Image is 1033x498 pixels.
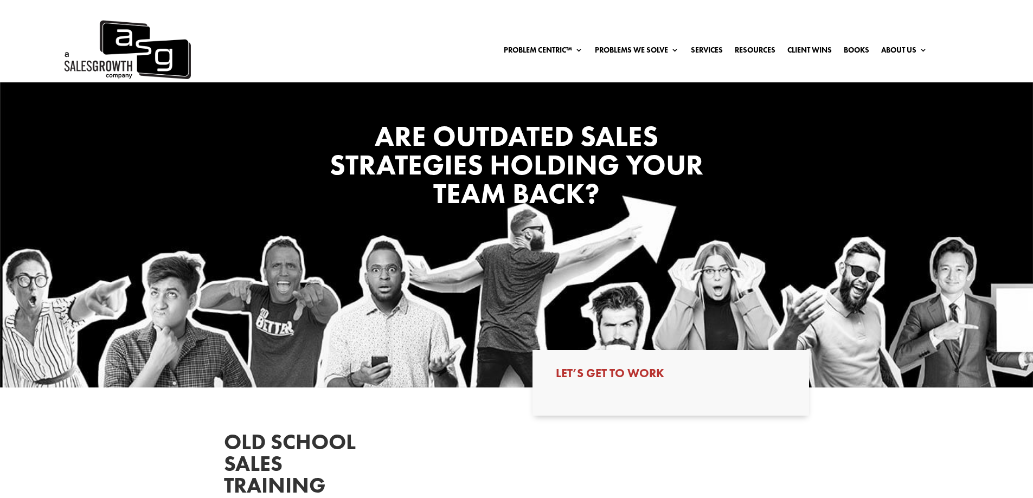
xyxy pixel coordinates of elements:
[504,46,583,58] a: Problem Centric™
[844,46,869,58] a: Books
[62,17,191,82] a: A Sales Growth Company Logo
[300,122,734,213] h1: Are Outdated Sales Strategies Holding Your Team Back?
[881,46,927,58] a: About Us
[595,46,679,58] a: Problems We Solve
[556,367,786,385] h3: Let’s Get to Work
[691,46,723,58] a: Services
[735,46,775,58] a: Resources
[787,46,832,58] a: Client Wins
[62,17,191,82] img: ASG Co. Logo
